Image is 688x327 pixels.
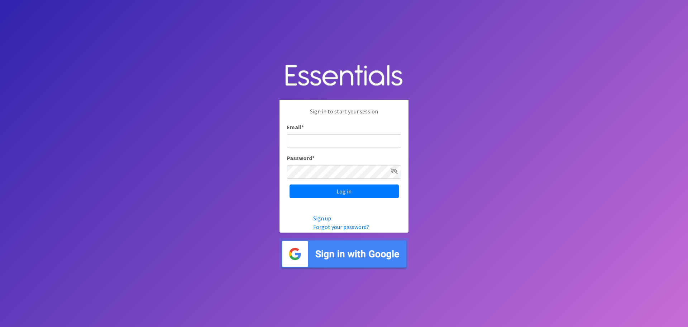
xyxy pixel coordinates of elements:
[287,107,401,123] p: Sign in to start your session
[287,123,304,131] label: Email
[312,154,315,162] abbr: required
[313,223,369,230] a: Forgot your password?
[313,215,331,222] a: Sign up
[301,123,304,131] abbr: required
[287,154,315,162] label: Password
[279,57,408,94] img: Human Essentials
[279,238,408,270] img: Sign in with Google
[290,184,399,198] input: Log in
